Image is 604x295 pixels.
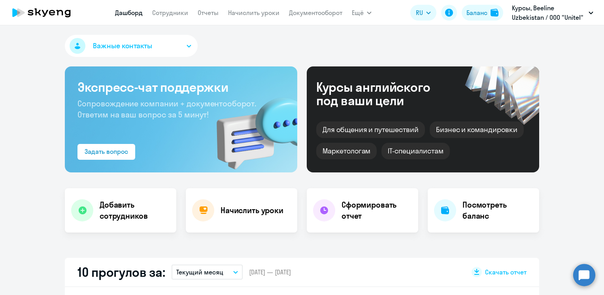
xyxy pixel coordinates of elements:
[381,143,449,159] div: IT-специалистам
[316,121,425,138] div: Для общения и путешествий
[342,199,412,221] h4: Сформировать отчет
[416,8,423,17] span: RU
[93,41,152,51] span: Важные контакты
[77,144,135,160] button: Задать вопрос
[491,9,498,17] img: balance
[289,9,342,17] a: Документооборот
[176,267,223,277] p: Текущий месяц
[115,9,143,17] a: Дашборд
[462,5,503,21] button: Балансbalance
[316,143,377,159] div: Маркетологам
[221,205,283,216] h4: Начислить уроки
[512,3,585,22] p: Курсы, Beeline Uzbekistan / ООО "Unitel"
[249,268,291,276] span: [DATE] — [DATE]
[65,35,198,57] button: Важные контакты
[77,264,165,280] h2: 10 прогулов за:
[100,199,170,221] h4: Добавить сотрудников
[352,5,372,21] button: Ещё
[410,5,436,21] button: RU
[485,268,527,276] span: Скачать отчет
[508,3,597,22] button: Курсы, Beeline Uzbekistan / ООО "Unitel"
[228,9,279,17] a: Начислить уроки
[77,79,285,95] h3: Экспресс-чат поддержки
[152,9,188,17] a: Сотрудники
[85,147,128,156] div: Задать вопрос
[430,121,524,138] div: Бизнес и командировки
[352,8,364,17] span: Ещё
[172,265,243,280] button: Текущий месяц
[77,98,256,119] span: Сопровождение компании + документооборот. Ответим на ваш вопрос за 5 минут!
[462,199,533,221] h4: Посмотреть баланс
[466,8,487,17] div: Баланс
[198,9,219,17] a: Отчеты
[205,83,297,172] img: bg-img
[316,80,451,107] div: Курсы английского под ваши цели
